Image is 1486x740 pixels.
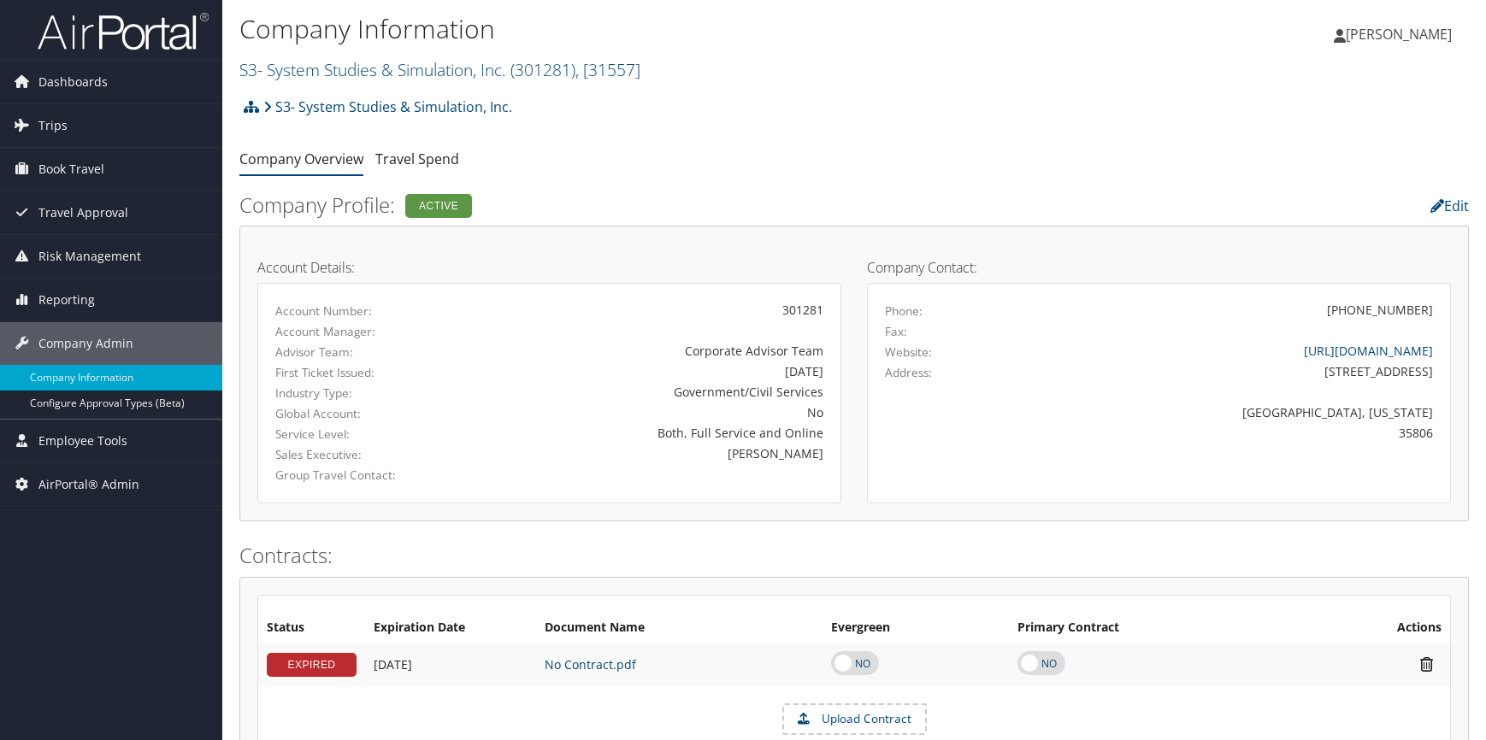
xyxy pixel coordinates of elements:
span: [PERSON_NAME] [1346,25,1452,44]
div: [PERSON_NAME] [467,444,823,462]
div: 35806 [1029,424,1433,442]
th: Actions [1300,613,1450,643]
label: Website: [885,344,932,361]
div: Add/Edit Date [374,657,528,672]
span: Reporting [38,279,95,321]
span: Dashboards [38,61,108,103]
div: No [467,403,823,421]
div: [GEOGRAPHIC_DATA], [US_STATE] [1029,403,1433,421]
label: Group Travel Contact: [275,467,441,484]
div: Corporate Advisor Team [467,342,823,360]
i: Remove Contract [1412,655,1442,673]
label: First Ticket Issued: [275,364,441,381]
span: Risk Management [38,235,141,278]
img: airportal-logo.png [38,11,209,51]
label: Address: [885,364,932,381]
label: Phone: [885,302,923,320]
div: [PHONE_NUMBER] [1327,301,1433,319]
h4: Company Contact: [867,261,1451,274]
span: , [ 31557 ] [575,58,640,81]
th: Evergreen [823,613,1009,643]
th: Expiration Date [365,613,536,643]
span: Company Admin [38,322,133,365]
div: [DATE] [467,362,823,380]
th: Status [258,613,365,643]
a: Company Overview [239,150,363,168]
span: ( 301281 ) [510,58,575,81]
label: Sales Executive: [275,446,441,463]
div: Both, Full Service and Online [467,424,823,442]
label: Account Manager: [275,323,441,340]
a: No Contract.pdf [545,656,636,672]
span: Travel Approval [38,191,128,234]
h1: Company Information [239,11,1059,47]
a: Travel Spend [375,150,459,168]
a: Edit [1430,197,1469,215]
label: Upload Contract [784,705,925,734]
div: Government/Civil Services [467,383,823,401]
div: Active [405,194,472,218]
a: S3- System Studies & Simulation, Inc. [239,58,640,81]
th: Primary Contract [1009,613,1300,643]
label: Global Account: [275,405,441,422]
h2: Contracts: [239,541,1469,570]
span: Employee Tools [38,420,127,462]
a: [URL][DOMAIN_NAME] [1304,343,1433,359]
label: Account Number: [275,302,441,320]
div: EXPIRED [267,653,357,677]
span: Book Travel [38,148,104,191]
label: Advisor Team: [275,344,441,361]
div: [STREET_ADDRESS] [1029,362,1433,380]
a: [PERSON_NAME] [1334,9,1469,60]
h4: Account Details: [257,261,841,274]
h2: Company Profile: [239,191,1051,220]
span: AirPortal® Admin [38,463,139,506]
label: Industry Type: [275,385,441,402]
label: Service Level: [275,426,441,443]
a: S3- System Studies & Simulation, Inc. [263,90,512,124]
div: 301281 [467,301,823,319]
span: [DATE] [374,656,412,672]
span: Trips [38,104,68,147]
th: Document Name [536,613,823,643]
label: Fax: [885,323,907,340]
